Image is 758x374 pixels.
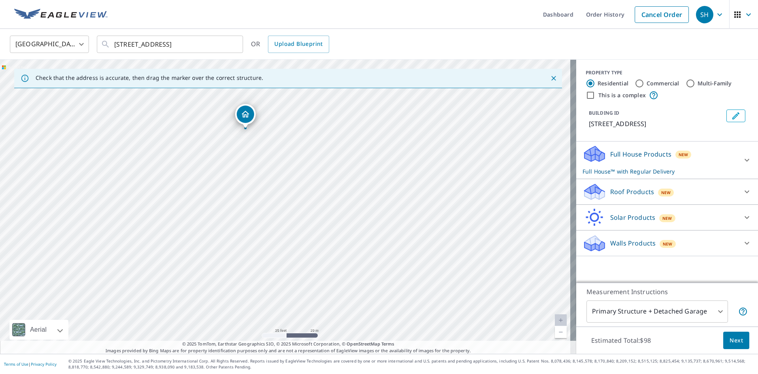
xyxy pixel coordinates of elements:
button: Close [549,73,559,83]
a: OpenStreetMap [347,341,380,347]
label: Commercial [647,79,679,87]
span: New [663,241,673,247]
span: Next [730,336,743,346]
p: Full House Products [610,149,671,159]
span: New [662,215,672,221]
button: Edit building 1 [726,110,745,122]
a: Current Level 20, Zoom In Disabled [555,314,567,326]
span: New [679,151,688,158]
a: Upload Blueprint [268,36,329,53]
p: BUILDING ID [589,110,619,116]
a: Terms of Use [4,361,28,367]
div: Solar ProductsNew [583,208,752,227]
p: © 2025 Eagle View Technologies, Inc. and Pictometry International Corp. All Rights Reserved. Repo... [68,358,754,370]
a: Terms [381,341,394,347]
div: SH [696,6,713,23]
p: Estimated Total: $98 [585,332,657,349]
label: Residential [598,79,628,87]
p: Measurement Instructions [586,287,748,297]
label: Multi-Family [698,79,732,87]
div: Full House ProductsNewFull House™ with Regular Delivery [583,145,752,176]
div: Roof ProductsNew [583,182,752,201]
p: Walls Products [610,238,656,248]
div: Aerial [28,320,49,340]
div: [GEOGRAPHIC_DATA] [10,33,89,55]
p: [STREET_ADDRESS] [589,119,723,128]
p: Check that the address is accurate, then drag the marker over the correct structure. [36,74,263,81]
span: New [661,189,671,196]
button: Next [723,332,749,349]
div: Dropped pin, building 1, Residential property, 810 Bentley St Bastrop, LA 71220 [235,104,256,128]
p: Roof Products [610,187,654,196]
span: Your report will include the primary structure and a detached garage if one exists. [738,307,748,316]
p: | [4,362,57,366]
img: EV Logo [14,9,107,21]
span: © 2025 TomTom, Earthstar Geographics SIO, © 2025 Microsoft Corporation, © [182,341,394,348]
p: Solar Products [610,213,655,222]
div: Primary Structure + Detached Garage [586,300,728,323]
a: Cancel Order [635,6,689,23]
div: PROPERTY TYPE [586,69,749,76]
input: Search by address or latitude-longitude [114,33,227,55]
a: Privacy Policy [31,361,57,367]
label: This is a complex [598,91,646,99]
div: Aerial [9,320,68,340]
div: Walls ProductsNew [583,234,752,253]
span: Upload Blueprint [274,39,322,49]
p: Full House™ with Regular Delivery [583,167,737,176]
a: Current Level 20, Zoom Out [555,326,567,338]
div: OR [251,36,329,53]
